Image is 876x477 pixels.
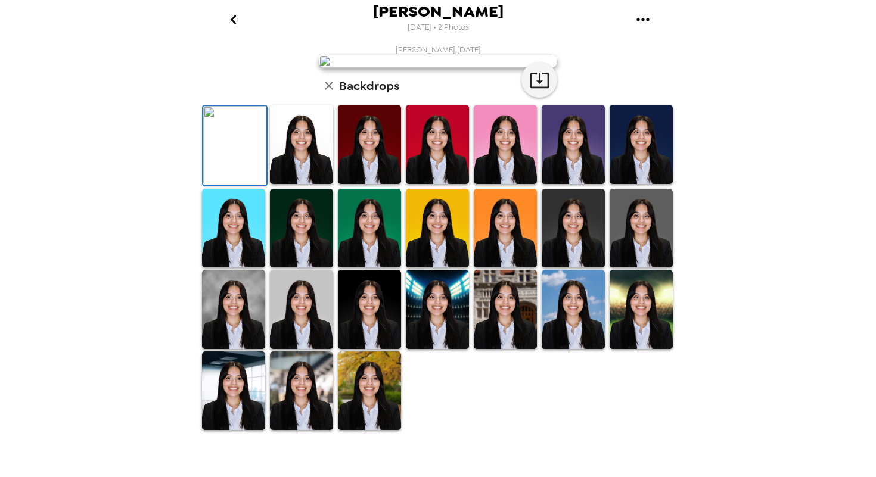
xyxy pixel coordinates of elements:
[408,20,469,36] span: [DATE] • 2 Photos
[396,45,481,55] span: [PERSON_NAME] , [DATE]
[339,76,399,95] h6: Backdrops
[373,4,504,20] span: [PERSON_NAME]
[319,55,557,68] img: user
[203,106,266,185] img: Original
